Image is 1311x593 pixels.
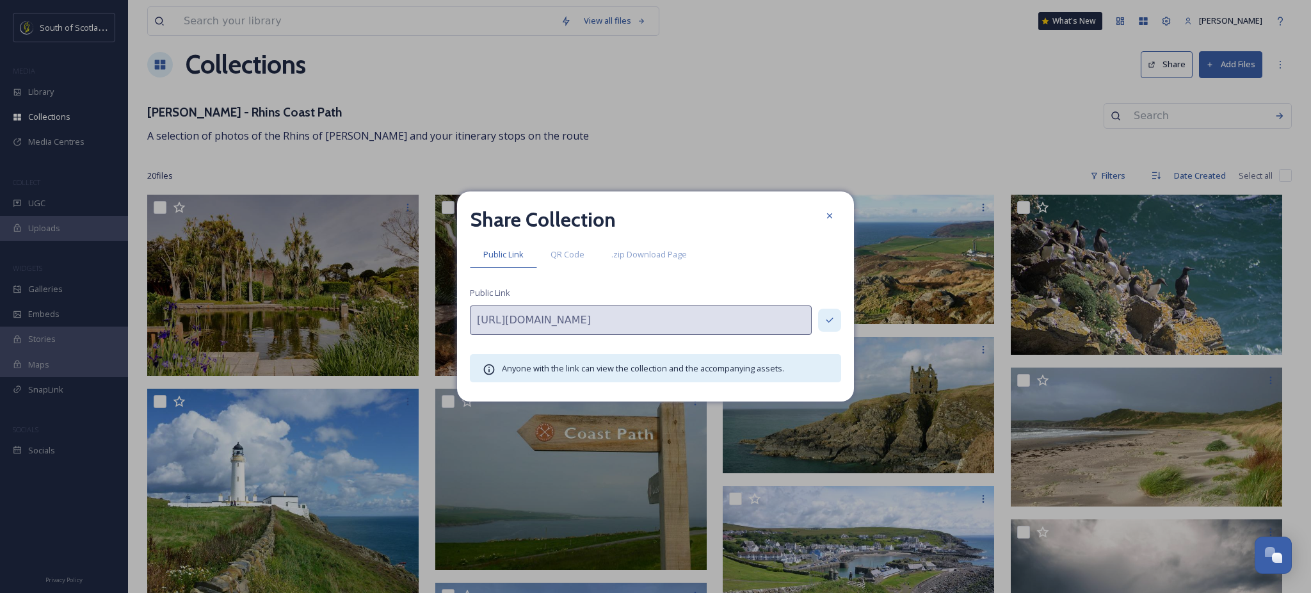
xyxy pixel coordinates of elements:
[483,248,524,261] span: Public Link
[470,287,510,299] span: Public Link
[551,248,584,261] span: QR Code
[1255,537,1292,574] button: Open Chat
[470,204,616,235] h2: Share Collection
[502,362,784,374] span: Anyone with the link can view the collection and the accompanying assets.
[611,248,687,261] span: .zip Download Page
